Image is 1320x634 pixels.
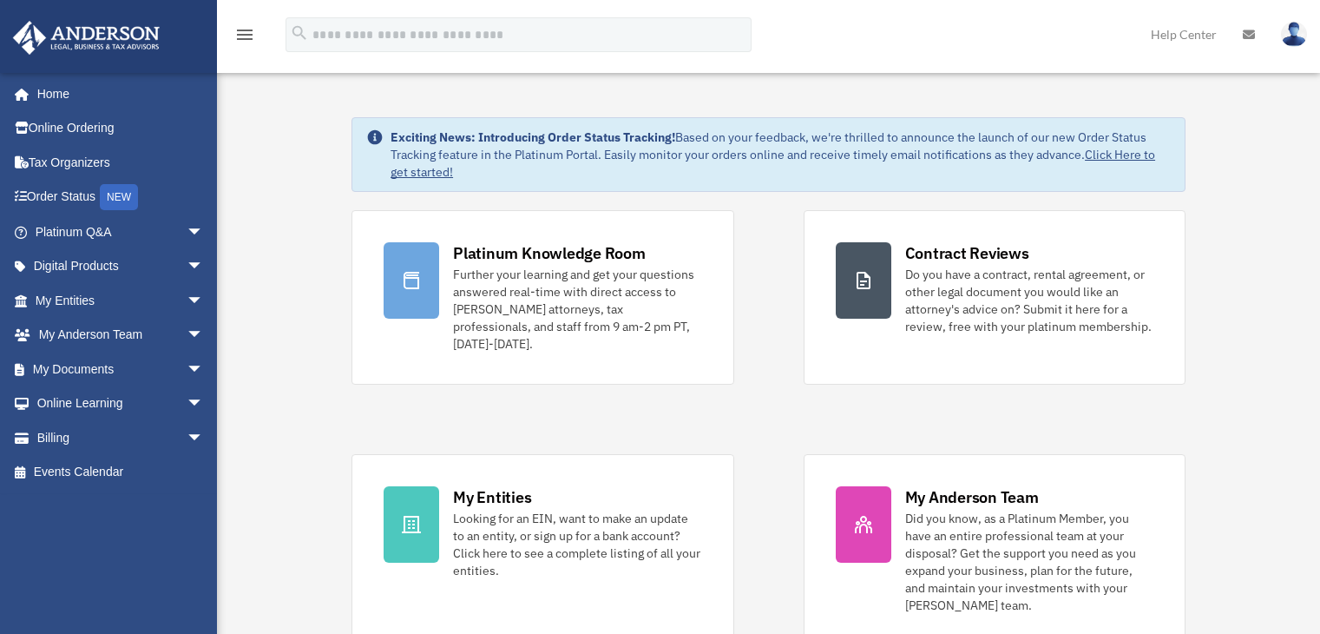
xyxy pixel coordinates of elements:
span: arrow_drop_down [187,215,221,250]
a: My Entitiesarrow_drop_down [12,283,230,318]
a: Home [12,76,221,111]
img: Anderson Advisors Platinum Portal [8,21,165,55]
i: menu [234,24,255,45]
div: My Entities [453,486,531,508]
span: arrow_drop_down [187,352,221,387]
a: menu [234,30,255,45]
a: Contract Reviews Do you have a contract, rental agreement, or other legal document you would like... [804,210,1185,385]
img: User Pic [1281,22,1307,47]
a: Tax Organizers [12,145,230,180]
div: Based on your feedback, we're thrilled to announce the launch of our new Order Status Tracking fe... [391,129,1171,181]
a: Online Ordering [12,111,230,146]
div: NEW [100,184,138,210]
a: Events Calendar [12,455,230,490]
a: Platinum Q&Aarrow_drop_down [12,215,230,249]
a: Click Here to get started! [391,147,1155,180]
div: My Anderson Team [905,486,1039,508]
a: My Anderson Teamarrow_drop_down [12,318,230,353]
div: Do you have a contract, rental agreement, or other legal document you would like an attorney's ad... [905,266,1153,335]
span: arrow_drop_down [187,386,221,422]
a: My Documentsarrow_drop_down [12,352,230,386]
a: Order StatusNEW [12,180,230,215]
div: Looking for an EIN, want to make an update to an entity, or sign up for a bank account? Click her... [453,510,701,579]
div: Further your learning and get your questions answered real-time with direct access to [PERSON_NAM... [453,266,701,353]
a: Platinum Knowledge Room Further your learning and get your questions answered real-time with dire... [351,210,733,385]
a: Billingarrow_drop_down [12,420,230,455]
i: search [290,23,309,43]
span: arrow_drop_down [187,249,221,285]
div: Did you know, as a Platinum Member, you have an entire professional team at your disposal? Get th... [905,510,1153,614]
a: Digital Productsarrow_drop_down [12,249,230,284]
span: arrow_drop_down [187,318,221,353]
span: arrow_drop_down [187,420,221,456]
div: Platinum Knowledge Room [453,242,646,264]
strong: Exciting News: Introducing Order Status Tracking! [391,129,675,145]
span: arrow_drop_down [187,283,221,319]
a: Online Learningarrow_drop_down [12,386,230,421]
div: Contract Reviews [905,242,1029,264]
